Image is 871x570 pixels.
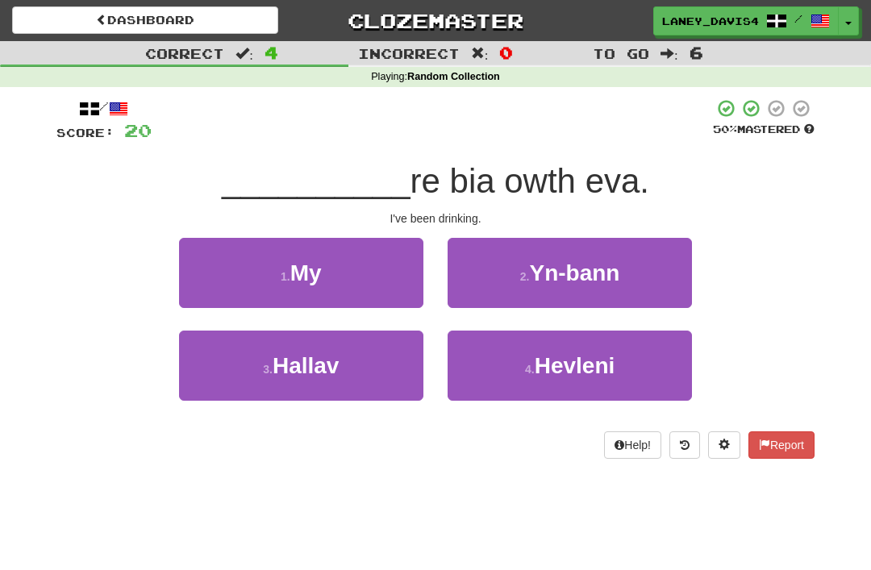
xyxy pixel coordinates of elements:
span: 20 [124,120,152,140]
span: Laney_Davis4 [662,14,759,28]
span: 6 [690,43,703,62]
span: Hevleni [535,353,615,378]
span: Yn-bann [529,260,619,285]
small: 3 . [263,363,273,376]
span: : [235,47,253,60]
span: 0 [499,43,513,62]
strong: Random Collection [407,71,500,82]
div: Mastered [713,123,815,137]
button: Round history (alt+y) [669,431,700,459]
span: 4 [265,43,278,62]
button: 3.Hallav [179,331,423,401]
span: 50 % [713,123,737,135]
a: Clozemaster [302,6,569,35]
div: I've been drinking. [56,210,815,227]
span: To go [593,45,649,61]
span: Hallav [273,353,340,378]
small: 1 . [281,270,290,283]
button: Report [748,431,815,459]
span: Correct [145,45,224,61]
small: 2 . [520,270,530,283]
span: / [794,13,802,24]
span: : [661,47,678,60]
button: 4.Hevleni [448,331,692,401]
div: / [56,98,152,119]
span: : [471,47,489,60]
small: 4 . [525,363,535,376]
span: re bia owth eva. [410,162,650,200]
span: Score: [56,126,115,139]
span: Incorrect [358,45,460,61]
span: __________ [222,162,410,200]
button: Help! [604,431,661,459]
button: 2.Yn-bann [448,238,692,308]
button: 1.My [179,238,423,308]
a: Dashboard [12,6,278,34]
span: My [290,260,322,285]
a: Laney_Davis4 / [653,6,839,35]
